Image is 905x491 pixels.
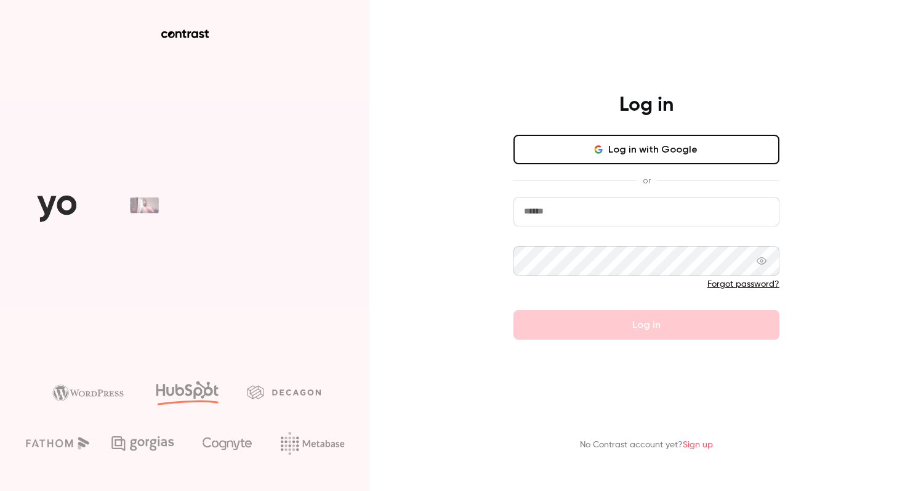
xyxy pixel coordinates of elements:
[580,439,713,452] p: No Contrast account yet?
[637,174,657,187] span: or
[513,135,779,164] button: Log in with Google
[683,441,713,449] a: Sign up
[247,385,321,399] img: decagon
[619,93,674,118] h4: Log in
[707,280,779,289] a: Forgot password?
